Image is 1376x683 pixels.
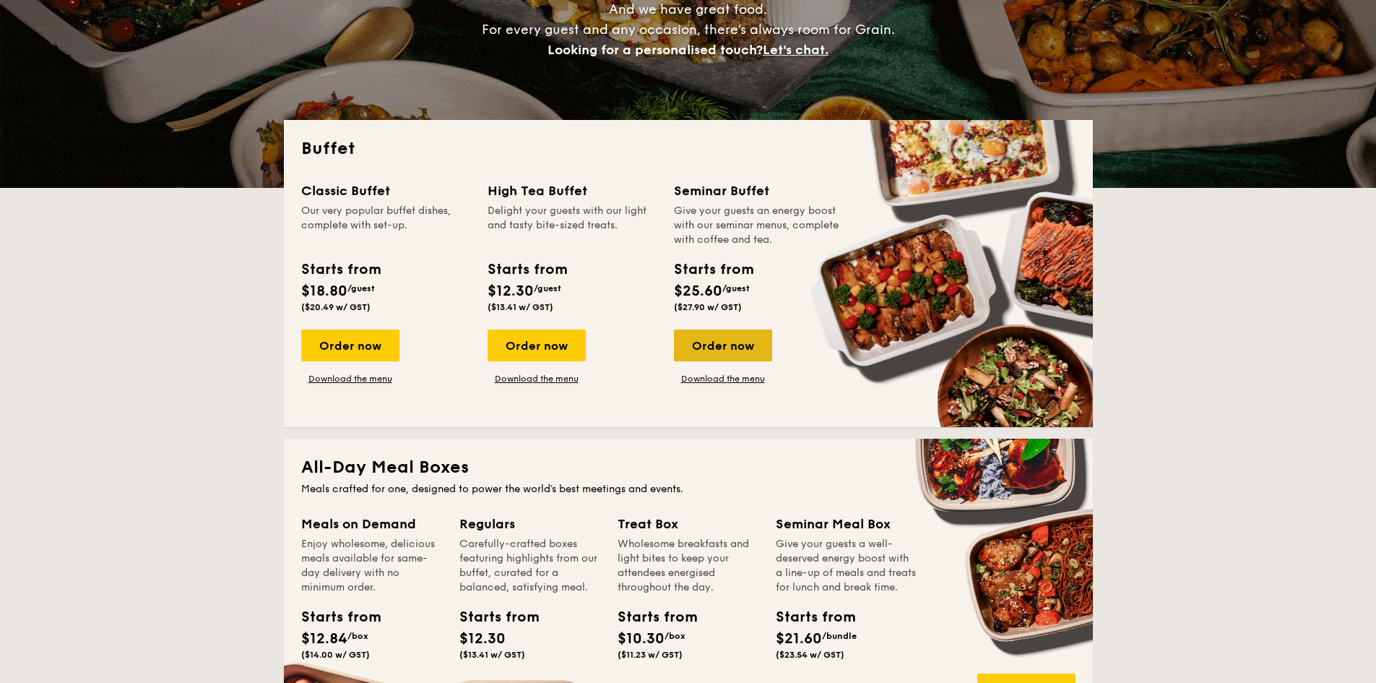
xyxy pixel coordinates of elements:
[674,302,742,312] span: ($27.90 w/ GST)
[301,204,470,247] div: Our very popular buffet dishes, complete with set-up.
[488,204,657,247] div: Delight your guests with our light and tasty bite-sized treats.
[618,650,683,660] span: ($11.23 w/ GST)
[347,283,375,293] span: /guest
[618,514,758,534] div: Treat Box
[459,537,600,595] div: Carefully-crafted boxes featuring highlights from our buffet, curated for a balanced, satisfying ...
[301,650,370,660] span: ($14.00 w/ GST)
[347,631,368,641] span: /box
[301,482,1076,497] div: Meals crafted for one, designed to power the world's best meetings and events.
[674,330,772,361] div: Order now
[301,456,1076,479] h2: All-Day Meal Boxes
[674,181,843,201] div: Seminar Buffet
[776,537,917,595] div: Give your guests a well-deserved energy boost with a line-up of meals and treats for lunch and br...
[763,42,828,58] span: Let's chat.
[488,373,586,385] a: Download the menu
[459,630,506,648] span: $12.30
[776,630,822,648] span: $21.60
[674,259,753,280] div: Starts from
[301,283,347,300] span: $18.80
[776,606,841,628] div: Starts from
[674,373,772,385] a: Download the menu
[488,259,566,280] div: Starts from
[548,42,763,58] span: Looking for a personalised touch?
[459,514,600,534] div: Regulars
[822,631,857,641] span: /bundle
[301,373,399,385] a: Download the menu
[776,650,844,660] span: ($23.54 w/ GST)
[459,650,525,660] span: ($13.41 w/ GST)
[776,514,917,534] div: Seminar Meal Box
[482,1,895,58] span: And we have great food. For every guest and any occasion, there’s always room for Grain.
[534,283,561,293] span: /guest
[301,514,442,534] div: Meals on Demand
[488,283,534,300] span: $12.30
[674,204,843,247] div: Give your guests an energy boost with our seminar menus, complete with coffee and tea.
[618,537,758,595] div: Wholesome breakfasts and light bites to keep your attendees energised throughout the day.
[722,283,750,293] span: /guest
[674,283,722,300] span: $25.60
[301,259,380,280] div: Starts from
[301,137,1076,160] h2: Buffet
[665,631,685,641] span: /box
[301,630,347,648] span: $12.84
[301,330,399,361] div: Order now
[488,302,553,312] span: ($13.41 w/ GST)
[301,302,371,312] span: ($20.49 w/ GST)
[488,181,657,201] div: High Tea Buffet
[618,630,665,648] span: $10.30
[301,606,366,628] div: Starts from
[301,181,470,201] div: Classic Buffet
[488,330,586,361] div: Order now
[301,537,442,595] div: Enjoy wholesome, delicious meals available for same-day delivery with no minimum order.
[618,606,683,628] div: Starts from
[459,606,524,628] div: Starts from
